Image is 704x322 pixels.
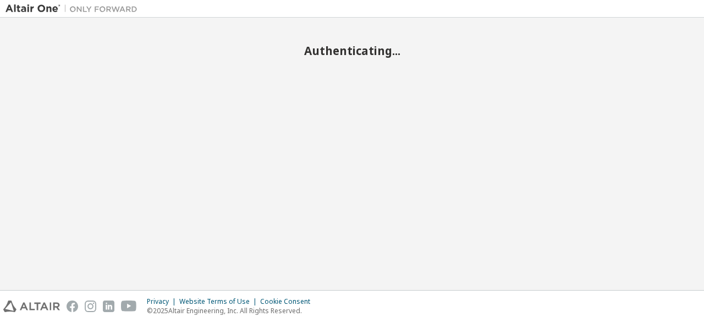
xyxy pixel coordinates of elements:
[103,301,114,312] img: linkedin.svg
[3,301,60,312] img: altair_logo.svg
[147,306,317,315] p: © 2025 Altair Engineering, Inc. All Rights Reserved.
[85,301,96,312] img: instagram.svg
[5,43,698,58] h2: Authenticating...
[260,297,317,306] div: Cookie Consent
[179,297,260,306] div: Website Terms of Use
[5,3,143,14] img: Altair One
[147,297,179,306] div: Privacy
[121,301,137,312] img: youtube.svg
[67,301,78,312] img: facebook.svg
